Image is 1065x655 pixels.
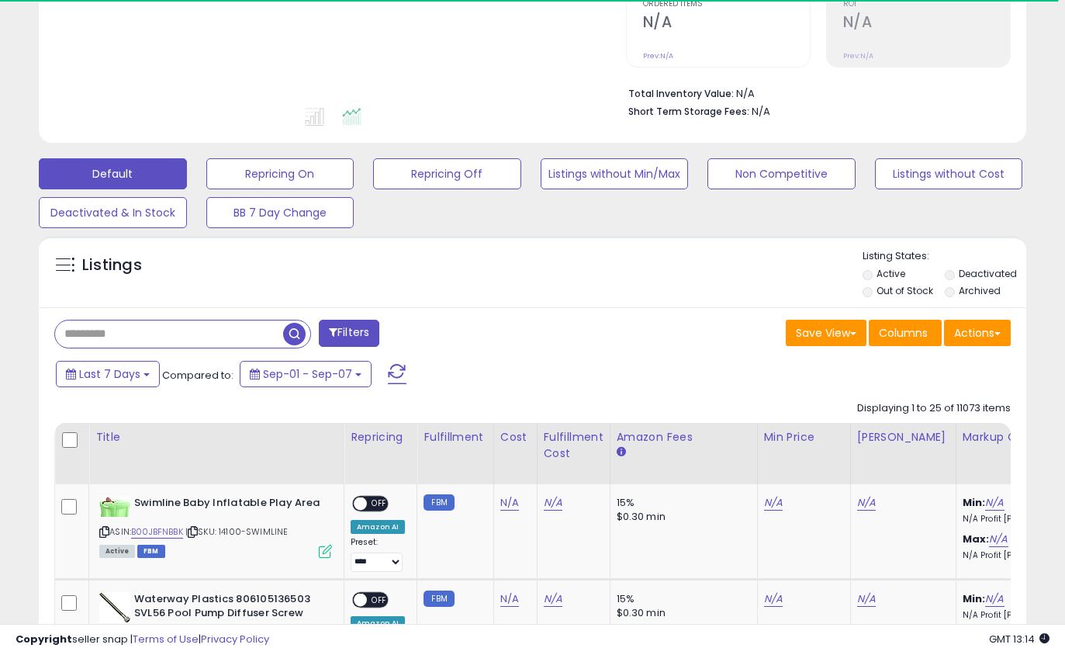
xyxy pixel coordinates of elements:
button: Actions [944,320,1011,346]
span: Columns [879,325,928,341]
button: BB 7 Day Change [206,197,354,228]
div: $0.30 min [617,510,745,524]
small: FBM [424,494,454,511]
button: Listings without Cost [875,158,1023,189]
b: Min: [963,591,986,606]
div: 15% [617,496,745,510]
span: | SKU: 14100-SWIMLINE [185,525,289,538]
div: Preset: [351,537,405,572]
button: Last 7 Days [56,361,160,387]
button: Filters [319,320,379,347]
label: Active [877,267,905,280]
a: N/A [544,591,562,607]
img: 31y4LAEIfOL._SL40_.jpg [99,592,130,623]
div: Displaying 1 to 25 of 11073 items [857,401,1011,416]
b: Swimline Baby Inflatable Play Area [134,496,323,515]
div: Amazon Fees [617,429,751,445]
button: Save View [786,320,866,346]
a: N/A [985,591,1004,607]
img: 41RosEjW8hL._SL40_.jpg [99,496,130,517]
div: seller snap | | [16,632,269,647]
b: Max: [963,532,990,546]
div: Amazon AI [351,520,405,534]
a: N/A [500,591,519,607]
span: Last 7 Days [79,366,140,382]
div: Min Price [764,429,844,445]
label: Archived [959,284,1001,297]
small: FBM [424,591,454,607]
span: 2025-09-15 13:14 GMT [989,632,1049,646]
div: $0.30 min [617,606,745,620]
span: OFF [367,593,392,606]
label: Out of Stock [877,284,933,297]
span: Compared to: [162,368,233,383]
a: N/A [544,495,562,511]
button: Repricing On [206,158,354,189]
small: Amazon Fees. [617,445,626,459]
div: Title [95,429,337,445]
label: Deactivated [959,267,1017,280]
a: N/A [857,591,876,607]
a: N/A [500,495,519,511]
div: Cost [500,429,531,445]
span: Sep-01 - Sep-07 [263,366,352,382]
a: N/A [857,495,876,511]
a: N/A [985,495,1004,511]
div: Fulfillment [424,429,486,445]
button: Sep-01 - Sep-07 [240,361,372,387]
div: Fulfillment Cost [544,429,603,462]
a: N/A [764,495,783,511]
button: Default [39,158,187,189]
span: All listings currently available for purchase on Amazon [99,545,135,558]
div: Repricing [351,429,410,445]
a: N/A [989,532,1008,547]
p: Listing States: [863,249,1026,264]
b: Waterway Plastics 806105136503 SVL56 Pool Pump Diffuser Screw [134,592,323,625]
a: B00JBFNBBK [131,525,183,539]
strong: Copyright [16,632,72,646]
a: Terms of Use [133,632,199,646]
button: Repricing Off [373,158,521,189]
span: FBM [137,545,165,558]
span: OFF [367,497,392,511]
a: N/A [764,591,783,607]
a: Privacy Policy [201,632,269,646]
div: [PERSON_NAME] [857,429,949,445]
button: Deactivated & In Stock [39,197,187,228]
button: Columns [869,320,942,346]
button: Listings without Min/Max [541,158,689,189]
b: Min: [963,495,986,510]
div: 15% [617,592,745,606]
h5: Listings [82,255,142,276]
button: Non Competitive [707,158,856,189]
div: ASIN: [99,496,332,556]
